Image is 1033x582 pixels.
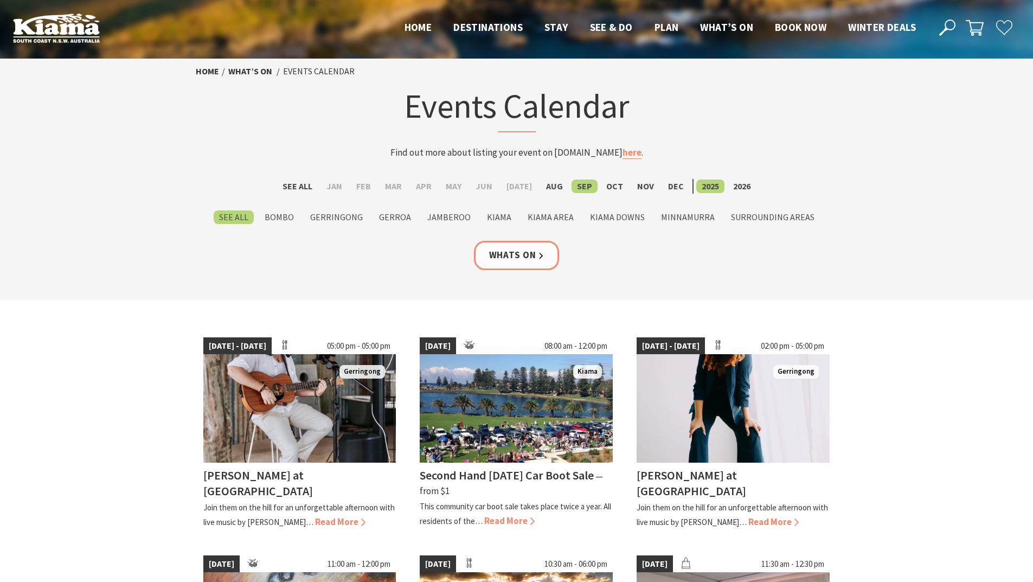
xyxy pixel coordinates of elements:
[851,420,971,519] div: Unlock exclusive winter offers
[590,21,633,34] span: See & Do
[623,146,641,159] a: here
[637,337,830,529] a: [DATE] - [DATE] 02:00 pm - 05:00 pm Kay Proudlove Gerringong [PERSON_NAME] at [GEOGRAPHIC_DATA] J...
[422,210,476,224] label: Jamberoo
[420,501,611,526] p: This community car boot sale takes place twice a year. All residents of the…
[315,516,365,528] span: Read More
[304,84,729,132] h1: Events Calendar
[700,21,753,34] span: What’s On
[656,210,720,224] label: Minnamurra
[539,555,613,573] span: 10:30 am - 06:00 pm
[304,145,729,160] p: Find out more about listing your event on [DOMAIN_NAME] .
[203,337,396,529] a: [DATE] - [DATE] 05:00 pm - 05:00 pm Tayvin Martins Gerringong [PERSON_NAME] at [GEOGRAPHIC_DATA] ...
[321,180,348,193] label: Jan
[637,354,830,463] img: Kay Proudlove
[196,66,219,77] a: Home
[203,502,395,527] p: Join them on the hill for an unforgettable afternoon with live music by [PERSON_NAME]…
[632,180,659,193] label: Nov
[748,516,799,528] span: Read More
[501,180,537,193] label: [DATE]
[470,180,498,193] label: Jun
[374,210,416,224] label: Gerroa
[380,180,407,193] label: Mar
[601,180,628,193] label: Oct
[420,354,613,463] img: Car boot sale
[228,66,272,77] a: What’s On
[453,21,523,34] span: Destinations
[637,502,828,527] p: Join them on the hill for an unforgettable afternoon with live music by [PERSON_NAME]…
[775,21,826,34] span: Book now
[203,354,396,463] img: Tayvin Martins
[572,180,598,193] label: Sep
[637,468,746,498] h4: [PERSON_NAME] at [GEOGRAPHIC_DATA]
[420,337,613,529] a: [DATE] 08:00 am - 12:00 pm Car boot sale Kiama Second Hand [DATE] Car Boot Sale ⁠— from $1 This c...
[203,468,313,498] h4: [PERSON_NAME] at [GEOGRAPHIC_DATA]
[756,555,830,573] span: 11:30 am - 12:30 pm
[420,468,594,483] h4: Second Hand [DATE] Car Boot Sale
[13,13,100,43] img: Kiama Logo
[420,337,456,355] span: [DATE]
[394,19,927,37] nav: Main Menu
[420,555,456,573] span: [DATE]
[539,337,613,355] span: 08:00 am - 12:00 pm
[637,555,673,573] span: [DATE]
[728,180,756,193] label: 2026
[405,21,432,34] span: Home
[259,210,299,224] label: Bombo
[214,210,254,224] label: See All
[410,180,437,193] label: Apr
[544,21,568,34] span: Stay
[522,210,579,224] label: Kiama Area
[585,210,650,224] label: Kiama Downs
[203,555,240,573] span: [DATE]
[726,210,820,224] label: Surrounding Areas
[203,337,272,355] span: [DATE] - [DATE]
[440,180,467,193] label: May
[637,337,705,355] span: [DATE] - [DATE]
[573,365,602,379] span: Kiama
[845,540,1015,561] a: EXPLORE WINTER DEALS
[482,210,517,224] label: Kiama
[848,21,916,34] span: Winter Deals
[277,180,318,193] label: See All
[305,210,368,224] label: Gerringong
[339,365,385,379] span: Gerringong
[322,555,396,573] span: 11:00 am - 12:00 pm
[283,65,355,79] li: Events Calendar
[871,540,988,561] div: EXPLORE WINTER DEALS
[773,365,819,379] span: Gerringong
[474,241,560,270] a: Whats On
[655,21,679,34] span: Plan
[696,180,724,193] label: 2025
[541,180,568,193] label: Aug
[755,337,830,355] span: 02:00 pm - 05:00 pm
[484,515,535,527] span: Read More
[322,337,396,355] span: 05:00 pm - 05:00 pm
[663,180,689,193] label: Dec
[351,180,376,193] label: Feb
